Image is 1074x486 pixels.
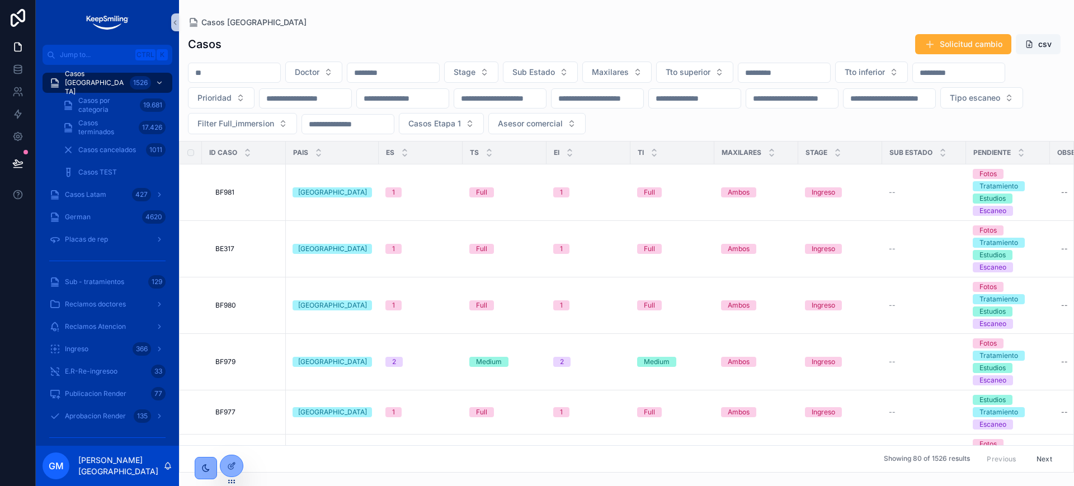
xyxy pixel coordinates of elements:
div: 427 [132,188,151,201]
div: 1526 [130,76,151,89]
a: Publicacion Render77 [43,384,172,404]
span: Aprobacion Render [65,412,126,421]
span: -- [889,188,896,197]
button: Jump to...CtrlK [43,45,172,65]
a: Ingreso [805,244,875,254]
div: Ambos [728,357,750,367]
button: Select Button [503,62,578,83]
div: -- [1061,357,1068,366]
span: GM [49,459,64,473]
div: Ingreso [812,357,835,367]
span: Stage [454,67,475,78]
span: Casos por categoria [78,96,135,114]
div: Tratamiento [979,294,1018,304]
span: Solicitud cambio [940,39,1002,50]
a: Medium [469,357,540,367]
div: Estudios [979,363,1006,373]
div: 4620 [142,210,166,224]
div: [GEOGRAPHIC_DATA] [298,244,367,254]
span: Prioridad [197,92,232,103]
a: -- [889,301,959,310]
a: BF981 [215,188,279,197]
a: Casos TEST [56,162,172,182]
div: Tratamiento [979,238,1018,248]
a: Full [637,187,708,197]
div: Full [476,407,487,417]
a: Ambos [721,300,792,310]
a: Full [469,300,540,310]
a: BE317 [215,244,279,253]
img: App logo [85,13,129,31]
a: Casos [GEOGRAPHIC_DATA]1526 [43,73,172,93]
span: Tipo escaneo [950,92,1000,103]
a: Aprobacion Render135 [43,406,172,426]
div: -- [1061,188,1068,197]
button: csv [1016,34,1061,54]
span: ID Caso [209,148,237,157]
div: scrollable content [36,65,179,446]
p: [PERSON_NAME][GEOGRAPHIC_DATA] [78,455,163,477]
span: Tto superior [666,67,710,78]
a: [GEOGRAPHIC_DATA] [293,357,372,367]
a: Full [637,300,708,310]
a: -- [889,408,959,417]
div: 17.426 [139,121,166,134]
a: Ingreso [805,300,875,310]
div: 129 [148,275,166,289]
a: Full [637,407,708,417]
button: Select Button [940,87,1023,108]
div: Full [644,244,655,254]
span: Asesor comercial [498,118,563,129]
div: 135 [134,409,151,423]
a: FotosTratamientoEstudiosEscaneo [973,169,1043,216]
span: BF980 [215,301,236,310]
a: Ingreso366 [43,339,172,359]
div: Ambos [728,187,750,197]
div: 1 [392,300,395,310]
div: 1 [560,300,563,310]
a: 2 [553,357,624,367]
button: Select Button [488,113,586,134]
div: 19.681 [140,98,166,112]
a: 1 [385,300,456,310]
span: -- [889,357,896,366]
span: Maxilares [722,148,761,157]
span: Reclamos doctores [65,300,126,309]
a: Full [637,244,708,254]
a: Ingreso [805,357,875,367]
a: Reclamos doctores [43,294,172,314]
span: Casos terminados [78,119,134,136]
a: FotosTratamientoEstudiosEscaneo [973,282,1043,329]
a: BF979 [215,357,279,366]
a: Ambos [721,357,792,367]
div: Estudios [979,395,1006,405]
div: Estudios [979,250,1006,260]
div: Escaneo [979,419,1006,430]
span: Casos [GEOGRAPHIC_DATA] [201,17,307,28]
div: Ingreso [812,244,835,254]
a: Placas de rep [43,229,172,249]
div: [GEOGRAPHIC_DATA] [298,407,367,417]
a: Full [469,244,540,254]
span: TS [470,148,479,157]
span: Sub Estado [889,148,932,157]
span: K [158,50,167,59]
div: [GEOGRAPHIC_DATA] [298,357,367,367]
a: 1 [385,187,456,197]
span: Ingreso [65,345,88,353]
div: Fotos [979,282,997,292]
a: BF977 [215,408,279,417]
div: Ingreso [812,407,835,417]
span: -- [889,301,896,310]
span: Casos [GEOGRAPHIC_DATA] [65,69,125,96]
div: 1 [392,407,395,417]
a: Ingreso [805,407,875,417]
a: Full [469,407,540,417]
span: ES [386,148,394,157]
h1: Casos [188,36,222,52]
a: Ingreso [805,187,875,197]
div: Full [644,187,655,197]
a: [GEOGRAPHIC_DATA] [293,244,372,254]
a: EstudiosTratamientoEscaneo [973,395,1043,430]
div: 2 [560,357,564,367]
